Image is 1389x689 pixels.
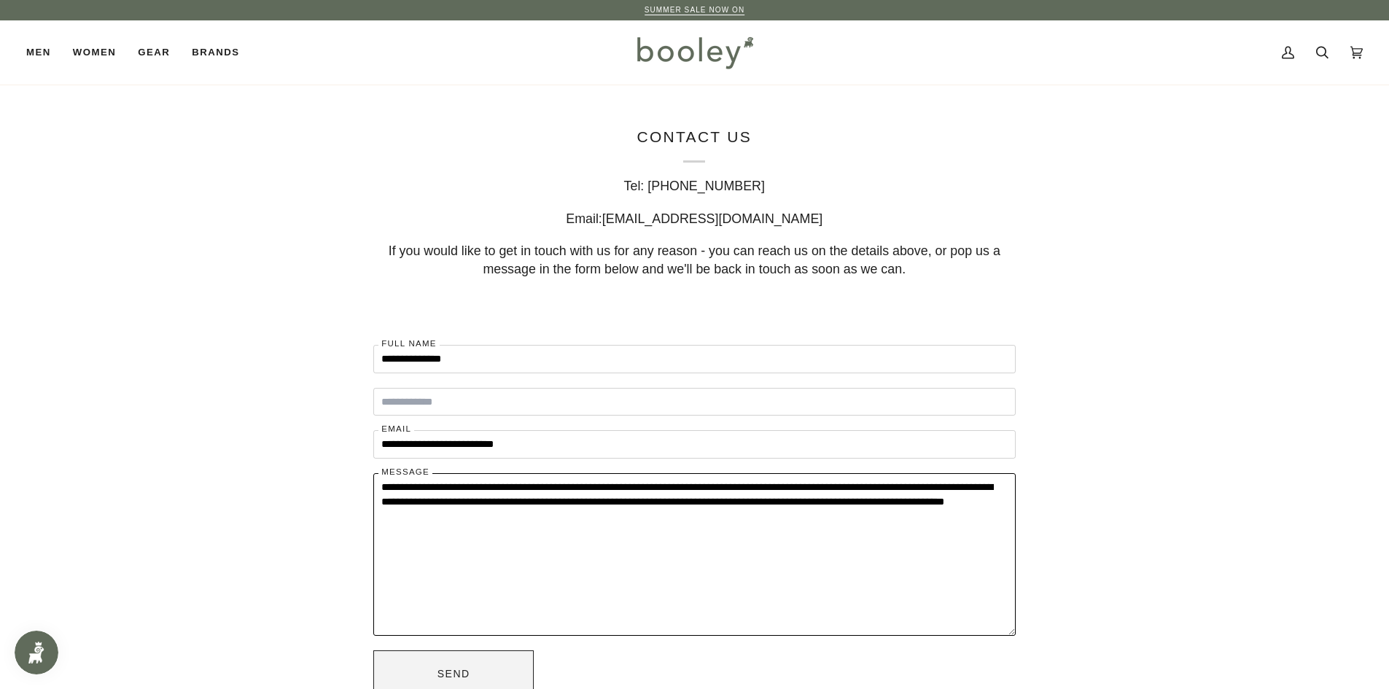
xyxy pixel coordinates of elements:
label: Message [378,464,432,480]
img: Booley [631,31,758,74]
a: SUMMER SALE NOW ON [645,6,745,14]
span: If you would like to get in touch with us for any reason - you can reach us on the details above,... [389,244,1000,276]
p: Contact Us [373,127,1016,163]
a: Men [26,20,62,85]
span: [EMAIL_ADDRESS][DOMAIN_NAME] [602,211,822,225]
span: Men [26,45,51,60]
a: Brands [181,20,250,85]
span: Brands [192,45,239,60]
strong: Email: [567,211,603,225]
iframe: Button to open loyalty program pop-up [15,631,58,674]
a: Gear [127,20,181,85]
a: Women [62,20,127,85]
span: Women [73,45,116,60]
label: Full Name [378,337,440,352]
label: Email [378,422,414,437]
div: [PHONE_NUMBER] [373,177,1016,195]
strong: Tel: [624,179,645,193]
span: Gear [138,45,170,60]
